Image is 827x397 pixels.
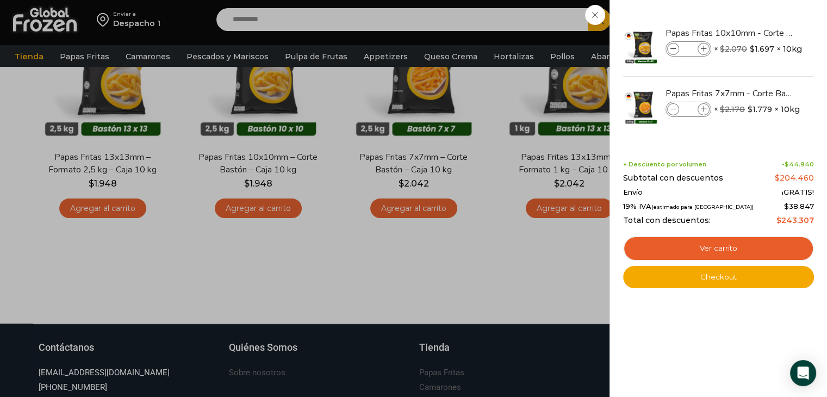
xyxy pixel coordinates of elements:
[623,236,814,261] a: Ver carrito
[666,88,795,100] a: Papas Fritas 7x7mm - Corte Bastón - Caja 10 kg
[623,202,754,211] span: 19% IVA
[750,44,774,54] bdi: 1.697
[782,161,814,168] span: -
[785,160,814,168] bdi: 44.940
[782,188,814,197] span: ¡GRATIS!
[720,44,747,54] bdi: 2.070
[784,202,789,210] span: $
[748,104,753,115] span: $
[623,216,711,225] span: Total con descuentos:
[784,202,814,210] span: 38.847
[720,104,725,114] span: $
[714,41,802,57] span: × × 10kg
[666,27,795,39] a: Papas Fritas 10x10mm - Corte Bastón - Caja 10 kg
[623,188,643,197] span: Envío
[750,44,755,54] span: $
[714,102,800,117] span: × × 10kg
[790,360,816,386] div: Open Intercom Messenger
[748,104,772,115] bdi: 1.779
[775,173,780,183] span: $
[720,44,725,54] span: $
[680,103,697,115] input: Product quantity
[651,204,754,210] small: (estimado para [GEOGRAPHIC_DATA])
[785,160,789,168] span: $
[623,161,706,168] span: + Descuento por volumen
[623,173,723,183] span: Subtotal con descuentos
[776,215,781,225] span: $
[775,173,814,183] bdi: 204.460
[623,266,814,289] a: Checkout
[776,215,814,225] bdi: 243.307
[720,104,745,114] bdi: 2.170
[680,43,697,55] input: Product quantity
